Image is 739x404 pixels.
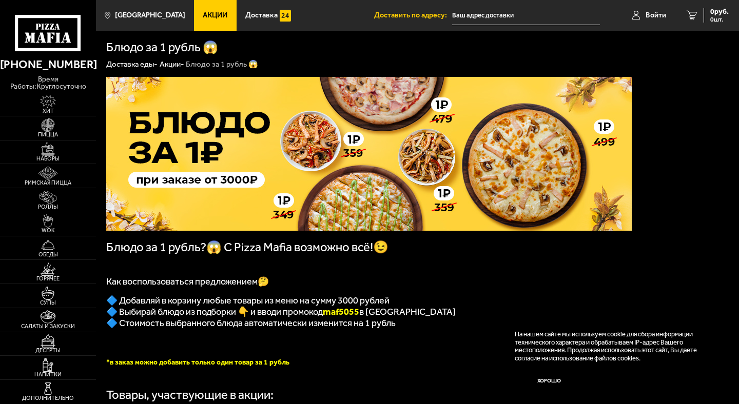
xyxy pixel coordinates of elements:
[106,240,224,254] span: Блюдо за 1 рубль?😱
[106,276,269,287] span: Как воспользоваться предложением🤔
[106,41,218,53] h1: Блюдо за 1 рубль 😱
[280,10,291,22] img: 15daf4d41897b9f0e9f617042186c801.svg
[515,370,584,393] button: Хорошо
[106,358,289,367] b: *в заказ можно добавить только один товар за 1 рубль
[160,59,184,69] a: Акции-
[203,12,227,19] span: Акции
[646,12,666,19] span: Войти
[374,12,452,19] span: Доставить по адресу:
[710,8,729,15] span: 0 руб.
[115,12,185,19] span: [GEOGRAPHIC_DATA]
[186,59,258,70] div: Блюдо за 1 рубль 😱
[106,295,390,306] span: 🔷 Добавляй в корзину любые товары из меню на сумму 3000 рублей
[245,12,278,19] span: Доставка
[515,330,715,362] p: На нашем сайте мы используем cookie для сбора информации технического характера и обрабатываем IP...
[106,317,396,329] span: 🔷 Стоимость выбранного блюда автоматически изменится на 1 рубль
[452,6,600,25] input: Ваш адрес доставки
[106,59,158,69] a: Доставка еды-
[106,389,274,401] div: Товары, участвующие в акции:
[106,77,632,231] img: 1024x1024
[106,306,456,317] span: 🔷 Выбирай блюдо из подборки 👇 и вводи промокод в [GEOGRAPHIC_DATA]
[224,240,388,254] span: С Pizza Mafia возможно всё!😉
[323,306,359,317] b: maf5055
[710,16,729,23] span: 0 шт.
